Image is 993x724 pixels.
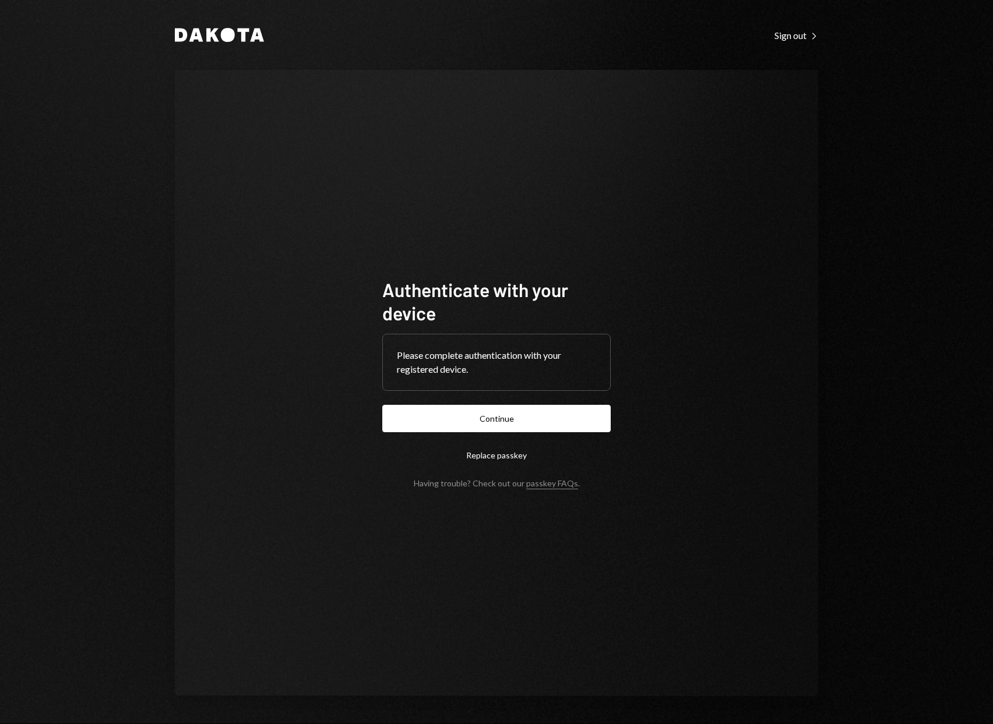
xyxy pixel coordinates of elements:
[382,278,611,324] h1: Authenticate with your device
[774,29,818,41] a: Sign out
[397,348,596,376] div: Please complete authentication with your registered device.
[382,442,611,469] button: Replace passkey
[414,478,580,488] div: Having trouble? Check out our .
[526,478,578,489] a: passkey FAQs
[382,405,611,432] button: Continue
[774,30,818,41] div: Sign out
